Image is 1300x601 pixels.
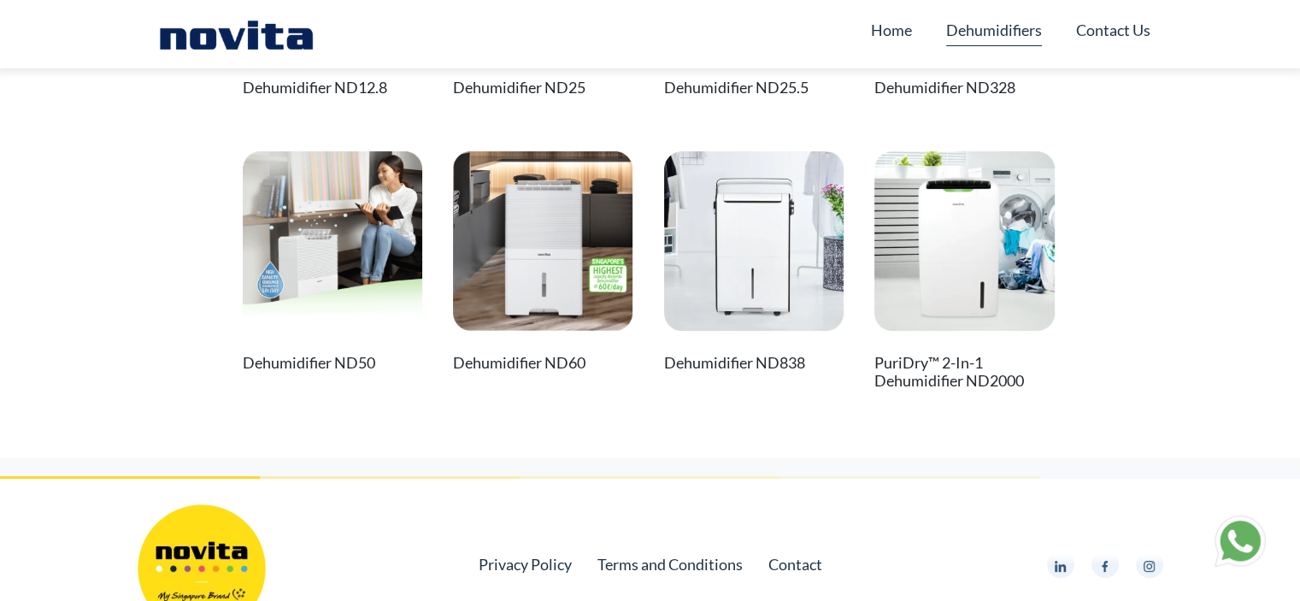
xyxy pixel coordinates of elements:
[453,71,632,105] h2: Dehumidifier ND25
[664,151,844,380] a: Dehumidifier ND838
[874,151,1054,399] a: PuriDry™ 2-In-1 Dehumidifier ND2000
[597,552,743,576] a: Terms and Conditions
[479,552,572,576] a: Privacy Policy
[664,71,844,105] h2: Dehumidifier ND25.5
[768,552,822,576] a: Contact
[243,346,422,380] h2: Dehumidifier ND50
[874,71,1054,105] h2: Dehumidifier ND328
[664,346,844,380] h2: Dehumidifier ND838
[946,14,1042,46] a: Dehumidifiers
[243,71,422,105] h2: Dehumidifier ND12.8
[871,14,912,46] a: Home
[874,346,1054,398] h2: PuriDry™ 2-In-1 Dehumidifier ND2000
[150,17,322,51] img: Novita
[453,346,632,380] h2: Dehumidifier ND60
[1076,14,1150,46] a: Contact Us
[243,151,422,380] a: Dehumidifier ND50
[453,151,632,380] a: Dehumidifier ND60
